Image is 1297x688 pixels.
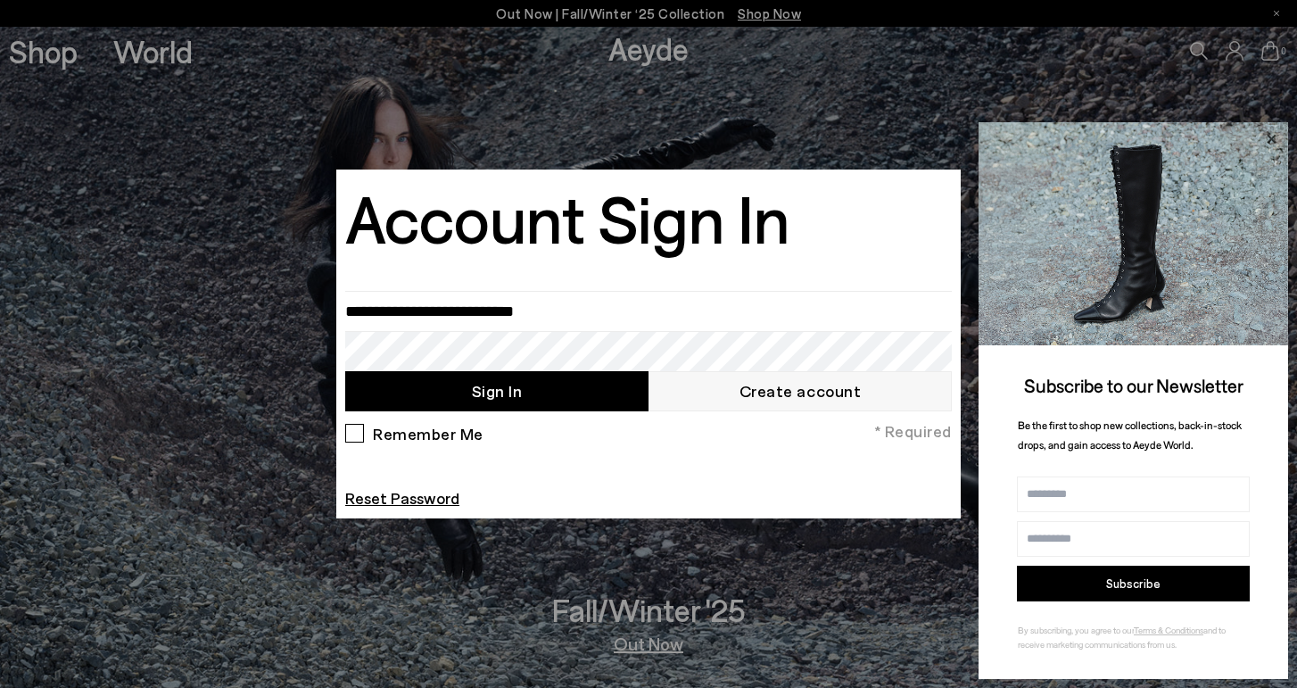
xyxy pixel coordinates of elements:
span: Be the first to shop new collections, back-in-stock drops, and gain access to Aeyde World. [1018,419,1242,452]
button: Subscribe [1017,566,1250,601]
button: Sign In [345,371,648,411]
span: Subscribe to our Newsletter [1024,374,1243,396]
a: Reset Password [345,488,459,508]
span: By subscribing, you agree to our [1018,625,1134,635]
a: Create account [648,371,952,411]
a: Terms & Conditions [1134,625,1203,635]
label: Remember Me [368,424,483,441]
h2: Account Sign In [345,181,789,253]
img: 2a6287a1333c9a56320fd6e7b3c4a9a9.jpg [979,122,1288,345]
span: * Required [874,420,952,443]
